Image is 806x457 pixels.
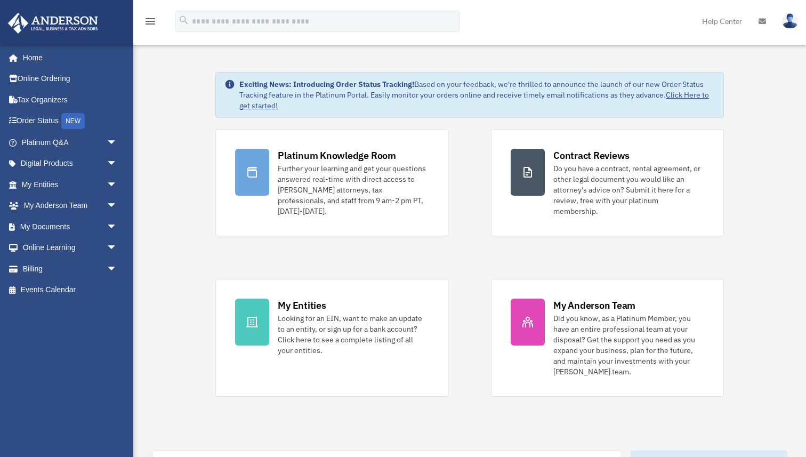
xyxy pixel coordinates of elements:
[553,313,704,377] div: Did you know, as a Platinum Member, you have an entire professional team at your disposal? Get th...
[7,258,133,279] a: Billingarrow_drop_down
[107,132,128,154] span: arrow_drop_down
[278,149,396,162] div: Platinum Knowledge Room
[239,90,709,110] a: Click Here to get started!
[107,195,128,217] span: arrow_drop_down
[7,47,128,68] a: Home
[7,89,133,110] a: Tax Organizers
[144,19,157,28] a: menu
[553,299,635,312] div: My Anderson Team
[553,163,704,217] div: Do you have a contract, rental agreement, or other legal document you would like an attorney's ad...
[215,129,448,236] a: Platinum Knowledge Room Further your learning and get your questions answered real-time with dire...
[107,258,128,280] span: arrow_drop_down
[7,279,133,301] a: Events Calendar
[7,237,133,259] a: Online Learningarrow_drop_down
[7,216,133,237] a: My Documentsarrow_drop_down
[61,113,85,129] div: NEW
[491,279,724,397] a: My Anderson Team Did you know, as a Platinum Member, you have an entire professional team at your...
[278,299,326,312] div: My Entities
[178,14,190,26] i: search
[491,129,724,236] a: Contract Reviews Do you have a contract, rental agreement, or other legal document you would like...
[239,79,715,111] div: Based on your feedback, we're thrilled to announce the launch of our new Order Status Tracking fe...
[7,132,133,153] a: Platinum Q&Aarrow_drop_down
[107,174,128,196] span: arrow_drop_down
[782,13,798,29] img: User Pic
[278,313,429,356] div: Looking for an EIN, want to make an update to an entity, or sign up for a bank account? Click her...
[7,110,133,132] a: Order StatusNEW
[144,15,157,28] i: menu
[107,153,128,175] span: arrow_drop_down
[239,79,414,89] strong: Exciting News: Introducing Order Status Tracking!
[7,195,133,217] a: My Anderson Teamarrow_drop_down
[107,216,128,238] span: arrow_drop_down
[7,153,133,174] a: Digital Productsarrow_drop_down
[5,13,101,34] img: Anderson Advisors Platinum Portal
[107,237,128,259] span: arrow_drop_down
[7,68,133,90] a: Online Ordering
[215,279,448,397] a: My Entities Looking for an EIN, want to make an update to an entity, or sign up for a bank accoun...
[278,163,429,217] div: Further your learning and get your questions answered real-time with direct access to [PERSON_NAM...
[553,149,630,162] div: Contract Reviews
[7,174,133,195] a: My Entitiesarrow_drop_down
